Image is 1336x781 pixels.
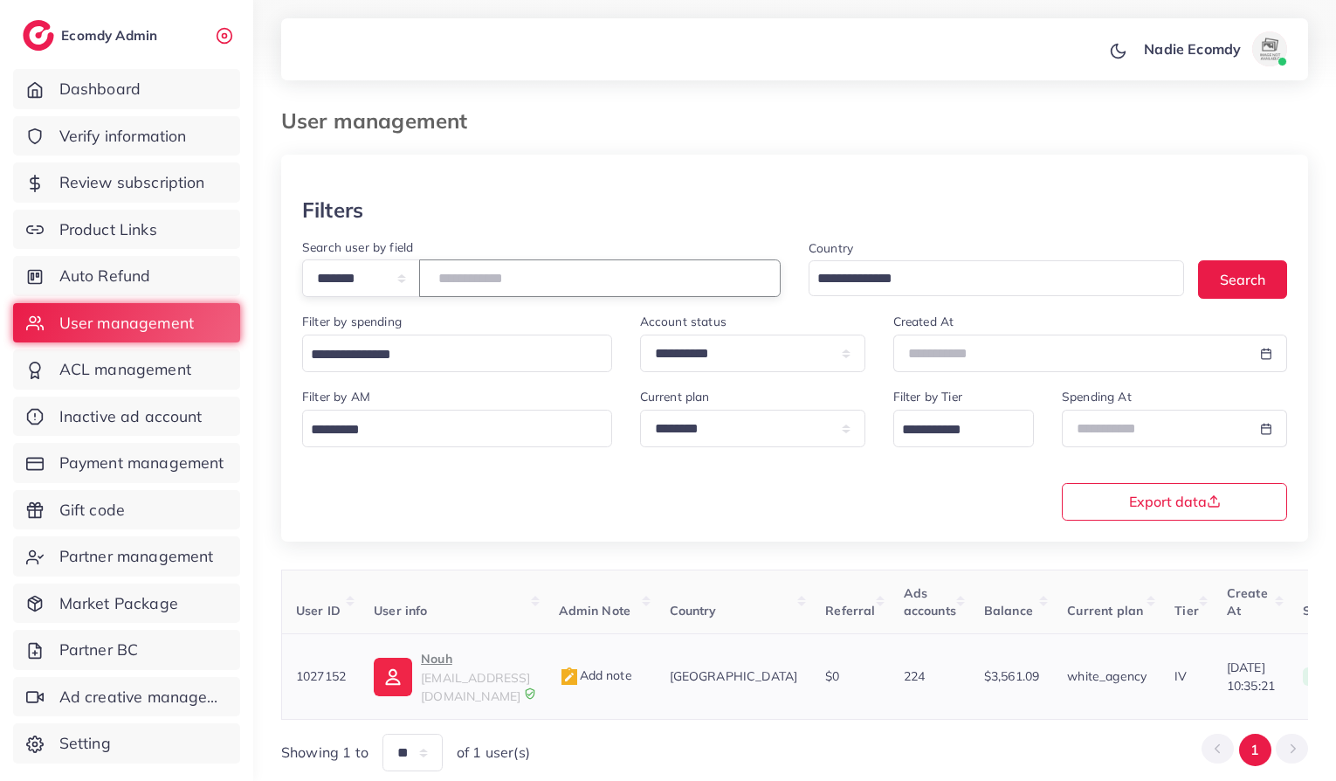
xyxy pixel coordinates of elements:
label: Filter by spending [302,313,402,330]
a: Auto Refund [13,256,240,296]
span: User info [374,603,427,619]
span: User management [59,312,194,335]
h2: Ecomdy Admin [61,27,162,44]
span: of 1 user(s) [457,743,530,763]
img: admin_note.cdd0b510.svg [559,667,580,688]
span: Balance [984,603,1033,619]
h3: Filters [302,197,363,223]
span: Market Package [59,592,178,615]
h3: User management [281,108,481,134]
label: Current plan [640,388,710,405]
img: 9CAL8B2pu8EFxCJHYAAAAldEVYdGRhdGU6Y3JlYXRlADIwMjItMTItMDlUMDQ6NTg6MzkrMDA6MDBXSlgLAAAAJXRFWHRkYXR... [524,688,536,700]
img: avatar [1252,31,1287,66]
span: Showing 1 to [281,743,368,763]
span: $3,561.09 [984,668,1039,684]
span: [GEOGRAPHIC_DATA] [670,668,798,684]
div: Search for option [302,335,612,372]
span: Current plan [1067,603,1143,619]
span: Auto Refund [59,265,151,287]
span: Ad creative management [59,686,227,708]
span: Payment management [59,452,224,474]
label: Spending At [1062,388,1132,405]
input: Search for option [811,266,1161,293]
span: [DATE] 10:35:21 [1227,659,1275,695]
span: Export data [1129,494,1221,508]
span: Partner management [59,545,214,568]
a: User management [13,303,240,343]
a: logoEcomdy Admin [23,20,162,51]
a: Ad creative management [13,677,240,717]
a: Market Package [13,584,240,624]
label: Search user by field [302,238,413,256]
button: Search [1198,260,1287,298]
a: Partner management [13,536,240,577]
span: ACL management [59,358,191,381]
a: Payment management [13,443,240,483]
span: Review subscription [59,171,205,194]
span: User ID [296,603,341,619]
span: Partner BC [59,639,139,661]
a: Partner BC [13,630,240,670]
ul: Pagination [1202,734,1308,766]
input: Search for option [305,417,589,444]
span: Gift code [59,499,125,522]
a: Nadie Ecomdyavatar [1134,31,1294,66]
span: Setting [59,732,111,755]
span: 224 [904,668,925,684]
span: white_agency [1067,668,1147,684]
label: Account status [640,313,727,330]
a: Gift code [13,490,240,530]
p: Nadie Ecomdy [1144,38,1241,59]
label: Country [809,239,853,257]
span: [EMAIL_ADDRESS][DOMAIN_NAME] [421,670,530,703]
img: logo [23,20,54,51]
a: Review subscription [13,162,240,203]
span: Admin Note [559,603,631,619]
label: Created At [893,313,954,330]
a: Setting [13,723,240,764]
button: Export data [1062,483,1287,521]
label: Filter by AM [302,388,370,405]
img: ic-user-info.36bf1079.svg [374,658,412,696]
label: Filter by Tier [893,388,962,405]
a: ACL management [13,349,240,390]
input: Search for option [305,342,589,369]
a: Nouh[EMAIL_ADDRESS][DOMAIN_NAME] [374,648,530,705]
div: Search for option [809,260,1184,296]
span: Referral [825,603,875,619]
a: Dashboard [13,69,240,109]
a: Inactive ad account [13,397,240,437]
span: Add note [559,667,632,683]
button: Go to page 1 [1239,734,1271,766]
span: Country [670,603,717,619]
span: Verify information [59,125,187,148]
input: Search for option [896,417,1011,444]
span: $0 [825,668,839,684]
div: Search for option [893,410,1034,447]
span: Tier [1174,603,1199,619]
span: IV [1174,668,1187,684]
span: Product Links [59,218,157,241]
span: Inactive ad account [59,405,203,428]
div: Search for option [302,410,612,447]
a: Product Links [13,210,240,250]
span: Create At [1227,585,1268,619]
span: Ads accounts [904,585,956,619]
p: Nouh [421,648,530,669]
span: Dashboard [59,78,141,100]
a: Verify information [13,116,240,156]
span: 1027152 [296,668,346,684]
